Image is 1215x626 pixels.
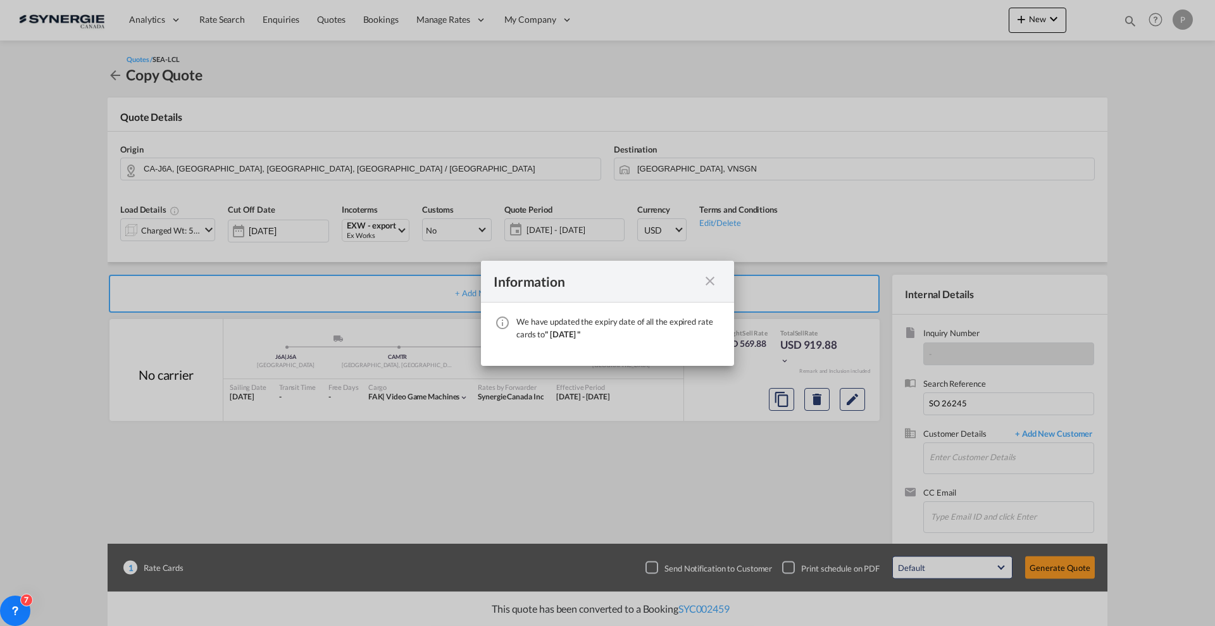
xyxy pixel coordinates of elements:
[516,315,721,341] div: We have updated the expiry date of all the expired rate cards to
[702,273,718,289] md-icon: icon-close fg-AAA8AD cursor
[545,329,580,339] span: " [DATE] "
[494,273,699,289] div: Information
[495,315,510,330] md-icon: icon-information-outline
[481,261,734,366] md-dialog: We have ...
